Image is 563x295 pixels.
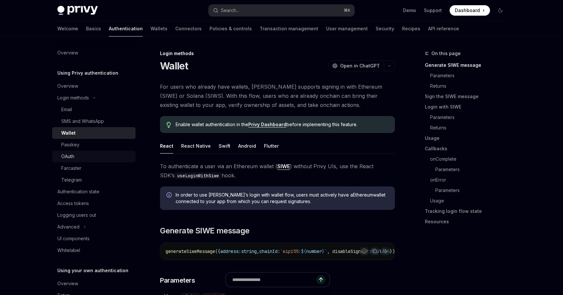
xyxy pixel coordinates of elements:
span: generateSiweMessage [166,248,215,254]
code: useLoginWithSiwe [175,172,222,179]
button: Toggle dark mode [495,5,506,16]
a: Overview [52,80,136,92]
button: Send message [316,275,325,284]
a: Returns [425,123,511,133]
div: UI components [57,235,90,243]
span: }) [390,248,395,254]
a: SIWE [277,163,290,170]
a: Privy Dashboard [248,122,286,127]
a: Demo [403,7,416,14]
a: UI components [52,233,136,244]
div: Overview [57,280,78,288]
div: SMS and WhatsApp [61,117,104,125]
a: Wallet [52,127,136,139]
div: Android [238,138,256,154]
input: Ask a question... [232,273,316,287]
a: Basics [86,21,101,37]
span: ({ [215,248,220,254]
a: Farcaster [52,162,136,174]
h1: Wallet [160,60,188,72]
span: Generate SIWE message [160,226,249,236]
span: On this page [431,50,461,57]
a: SMS and WhatsApp [52,115,136,127]
a: API reference [428,21,459,37]
a: Recipes [402,21,420,37]
span: chainId: [259,248,280,254]
span: Open in ChatGPT [340,63,380,69]
div: Swift [219,138,230,154]
a: Usage [425,133,511,143]
a: Overview [52,47,136,59]
div: Advanced [57,223,79,231]
a: Wallets [151,21,167,37]
a: Parameters [425,70,511,81]
a: Email [52,104,136,115]
a: onError [425,175,511,185]
div: React Native [181,138,211,154]
div: Logging users out [57,211,96,219]
span: , disableSignup? [327,248,369,254]
svg: Info [166,192,173,199]
a: Connectors [175,21,202,37]
div: Whitelabel [57,246,80,254]
h5: Using your own authentication [57,267,128,274]
a: Authentication [109,21,143,37]
span: } [322,248,325,254]
span: number [306,248,322,254]
a: Access tokens [52,198,136,209]
a: Overview [52,278,136,289]
div: Passkey [61,141,79,149]
button: Toggle Login methods section [52,92,136,104]
div: Wallet [61,129,76,137]
span: address: [220,248,241,254]
div: Overview [57,49,78,57]
span: ` [325,248,327,254]
a: onComplete [425,154,511,164]
a: OAuth [52,151,136,162]
span: For users who already have wallets, [PERSON_NAME] supports signing in with Ethereum (SIWE) or Sol... [160,82,395,110]
div: Telegram [61,176,82,184]
a: Dashboard [450,5,490,16]
div: React [160,138,173,154]
a: Generate SIWE message [425,60,511,70]
a: Resources [425,216,511,227]
a: Whitelabel [52,244,136,256]
a: Returns [425,81,511,91]
a: Welcome [57,21,78,37]
span: : [369,248,371,254]
span: Enable wallet authentication in the before implementing this feature. [176,121,388,128]
span: Dashboard [455,7,480,14]
div: Email [61,106,72,113]
h5: Using Privy authentication [57,69,118,77]
button: Copy the contents from the code block [370,247,379,255]
div: Authentication state [57,188,99,196]
a: Tracking login flow state [425,206,511,216]
button: Open in ChatGPT [328,60,384,71]
div: Search... [221,7,239,14]
a: Sign the SIWE message [425,91,511,102]
a: Support [424,7,442,14]
span: `eip155: [280,248,301,254]
a: Policies & controls [209,21,252,37]
img: dark logo [57,6,98,15]
a: Parameters [425,185,511,196]
button: Report incorrect code [360,247,368,255]
a: Parameters [425,112,511,123]
div: Overview [57,82,78,90]
span: , [257,248,259,254]
span: string [241,248,257,254]
a: Login with SIWE [425,102,511,112]
div: OAuth [61,153,74,160]
a: Passkey [52,139,136,151]
span: ${ [301,248,306,254]
div: Farcaster [61,164,81,172]
span: To authenticate a user via an Ethereum wallet ( ) without Privy UIs, use the React SDK’s hook. [160,162,395,180]
a: Callbacks [425,143,511,154]
button: Toggle Advanced section [52,221,136,233]
span: In order to use [PERSON_NAME]’s login with wallet flow, users must actively have a Ethereum walle... [176,192,388,205]
a: Transaction management [260,21,318,37]
div: Login methods [160,50,395,57]
span: ⌘ K [344,8,351,13]
a: Parameters [425,164,511,175]
a: Security [376,21,394,37]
